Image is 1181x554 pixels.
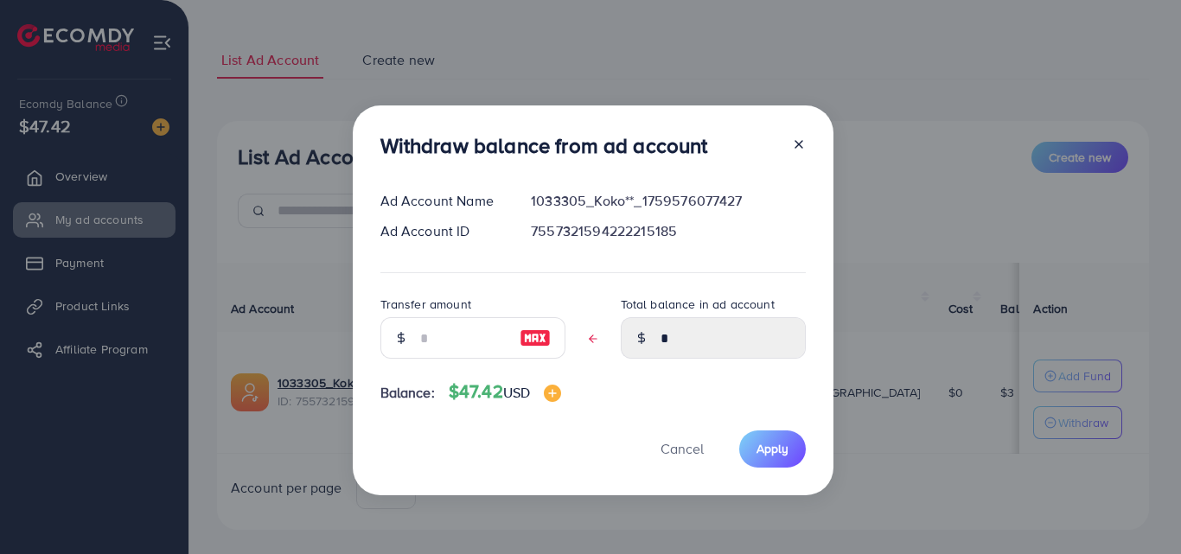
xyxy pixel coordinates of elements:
[739,430,806,468] button: Apply
[520,328,551,348] img: image
[367,221,518,241] div: Ad Account ID
[544,385,561,402] img: image
[449,381,561,403] h4: $47.42
[756,440,788,457] span: Apply
[517,221,819,241] div: 7557321594222215185
[380,383,435,403] span: Balance:
[661,439,704,458] span: Cancel
[639,430,725,468] button: Cancel
[380,296,471,313] label: Transfer amount
[380,133,708,158] h3: Withdraw balance from ad account
[367,191,518,211] div: Ad Account Name
[621,296,775,313] label: Total balance in ad account
[503,383,530,402] span: USD
[517,191,819,211] div: 1033305_Koko**_1759576077427
[1108,476,1168,541] iframe: Chat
